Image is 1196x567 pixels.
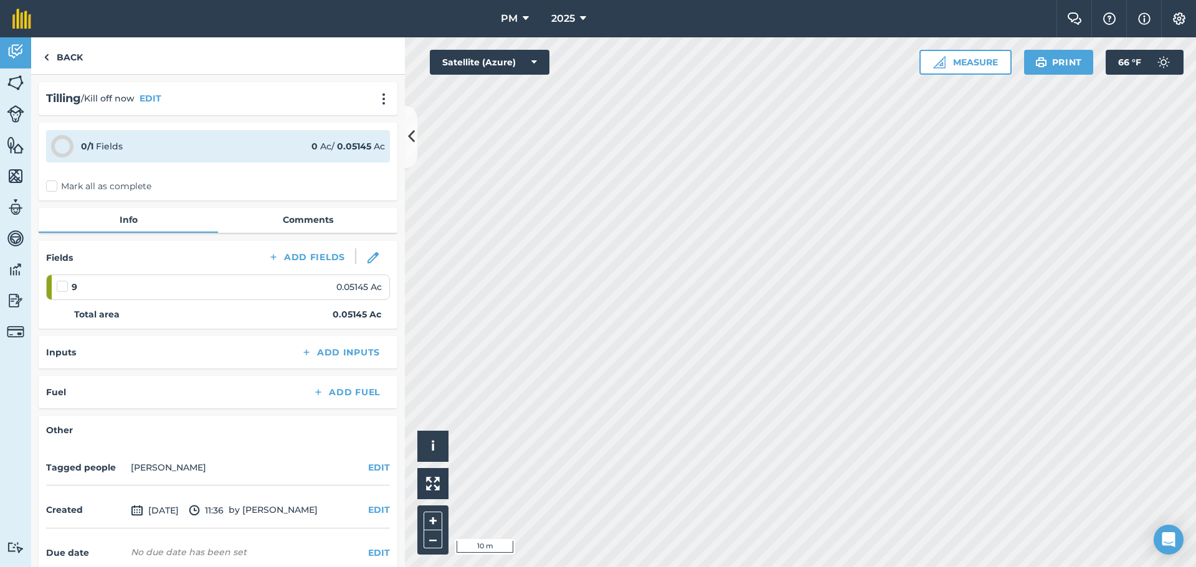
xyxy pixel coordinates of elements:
[311,139,385,153] div: Ac / Ac
[1154,525,1184,555] div: Open Intercom Messenger
[424,530,442,548] button: –
[46,345,76,359] h4: Inputs
[12,9,31,29] img: fieldmargin Logo
[7,136,24,154] img: svg+xml;base64,PHN2ZyB4bWxucz0iaHR0cDovL3d3dy53My5vcmcvMjAwMC9zdmciIHdpZHRoPSI1NiIgaGVpZ2h0PSI2MC...
[74,307,120,321] strong: Total area
[189,503,200,518] img: svg+xml;base64,PD94bWwgdmVyc2lvbj0iMS4wIiBlbmNvZGluZz0idXRmLTgiPz4KPCEtLSBHZW5lcmF0b3I6IEFkb2JlIE...
[46,503,126,517] h4: Created
[72,280,77,294] strong: 9
[7,229,24,248] img: svg+xml;base64,PD94bWwgdmVyc2lvbj0iMS4wIiBlbmNvZGluZz0idXRmLTgiPz4KPCEtLSBHZW5lcmF0b3I6IEFkb2JlIE...
[46,423,390,437] h4: Other
[424,512,442,530] button: +
[368,503,390,517] button: EDIT
[368,461,390,474] button: EDIT
[7,105,24,123] img: svg+xml;base64,PD94bWwgdmVyc2lvbj0iMS4wIiBlbmNvZGluZz0idXRmLTgiPz4KPCEtLSBHZW5lcmF0b3I6IEFkb2JlIE...
[258,248,355,266] button: Add Fields
[44,50,49,65] img: svg+xml;base64,PHN2ZyB4bWxucz0iaHR0cDovL3d3dy53My5vcmcvMjAwMC9zdmciIHdpZHRoPSI5IiBoZWlnaHQ9IjI0Ii...
[1172,12,1187,25] img: A cog icon
[46,251,73,265] h4: Fields
[189,503,224,518] span: 11:36
[131,503,143,518] img: svg+xml;base64,PD94bWwgdmVyc2lvbj0iMS4wIiBlbmNvZGluZz0idXRmLTgiPz4KPCEtLSBHZW5lcmF0b3I6IEFkb2JlIE...
[933,56,946,68] img: Ruler icon
[368,252,379,263] img: svg+xml;base64,PHN2ZyB3aWR0aD0iMTgiIGhlaWdodD0iMTgiIHZpZXdCb3g9IjAgMCAxOCAxOCIgZmlsbD0ibm9uZSIgeG...
[31,37,95,74] a: Back
[311,141,318,152] strong: 0
[919,50,1012,75] button: Measure
[1024,50,1094,75] button: Print
[1138,11,1151,26] img: svg+xml;base64,PHN2ZyB4bWxucz0iaHR0cDovL3d3dy53My5vcmcvMjAwMC9zdmciIHdpZHRoPSIxNyIgaGVpZ2h0PSIxNy...
[46,461,126,474] h4: Tagged people
[81,91,135,105] span: / Kill off now
[46,493,390,528] div: by [PERSON_NAME]
[1067,12,1082,25] img: Two speech bubbles overlapping with the left bubble in the forefront
[1035,55,1047,70] img: svg+xml;base64,PHN2ZyB4bWxucz0iaHR0cDovL3d3dy53My5vcmcvMjAwMC9zdmciIHdpZHRoPSIxOSIgaGVpZ2h0PSIyNC...
[131,546,247,558] div: No due date has been set
[131,503,179,518] span: [DATE]
[551,11,575,26] span: 2025
[46,90,81,108] h2: Tilling
[39,208,218,232] a: Info
[7,323,24,340] img: svg+xml;base64,PD94bWwgdmVyc2lvbj0iMS4wIiBlbmNvZGluZz0idXRmLTgiPz4KPCEtLSBHZW5lcmF0b3I6IEFkb2JlIE...
[131,461,206,474] li: [PERSON_NAME]
[1151,50,1176,75] img: svg+xml;base64,PD94bWwgdmVyc2lvbj0iMS4wIiBlbmNvZGluZz0idXRmLTgiPz4KPCEtLSBHZW5lcmF0b3I6IEFkb2JlIE...
[1102,12,1117,25] img: A question mark icon
[7,42,24,61] img: svg+xml;base64,PD94bWwgdmVyc2lvbj0iMS4wIiBlbmNvZGluZz0idXRmLTgiPz4KPCEtLSBHZW5lcmF0b3I6IEFkb2JlIE...
[7,260,24,279] img: svg+xml;base64,PD94bWwgdmVyc2lvbj0iMS4wIiBlbmNvZGluZz0idXRmLTgiPz4KPCEtLSBHZW5lcmF0b3I6IEFkb2JlIE...
[7,541,24,553] img: svg+xml;base64,PD94bWwgdmVyc2lvbj0iMS4wIiBlbmNvZGluZz0idXRmLTgiPz4KPCEtLSBHZW5lcmF0b3I6IEFkb2JlIE...
[336,280,382,294] span: 0.05145 Ac
[303,383,390,401] button: Add Fuel
[81,139,123,153] div: Fields
[7,198,24,217] img: svg+xml;base64,PD94bWwgdmVyc2lvbj0iMS4wIiBlbmNvZGluZz0idXRmLTgiPz4KPCEtLSBHZW5lcmF0b3I6IEFkb2JlIE...
[7,291,24,310] img: svg+xml;base64,PD94bWwgdmVyc2lvbj0iMS4wIiBlbmNvZGluZz0idXRmLTgiPz4KPCEtLSBHZW5lcmF0b3I6IEFkb2JlIE...
[430,50,549,75] button: Satellite (Azure)
[140,91,161,105] button: EDIT
[46,546,126,560] h4: Due date
[46,180,151,193] label: Mark all as complete
[426,477,440,490] img: Four arrows, one pointing top left, one top right, one bottom right and the last bottom left
[337,141,371,152] strong: 0.05145
[417,431,448,462] button: i
[501,11,518,26] span: PM
[431,438,435,454] span: i
[333,307,381,321] strong: 0.05145 Ac
[218,208,397,232] a: Comments
[291,344,390,361] button: Add Inputs
[46,385,66,399] h4: Fuel
[1118,50,1141,75] span: 66 ° F
[7,73,24,92] img: svg+xml;base64,PHN2ZyB4bWxucz0iaHR0cDovL3d3dy53My5vcmcvMjAwMC9zdmciIHdpZHRoPSI1NiIgaGVpZ2h0PSI2MC...
[376,93,391,105] img: svg+xml;base64,PHN2ZyB4bWxucz0iaHR0cDovL3d3dy53My5vcmcvMjAwMC9zdmciIHdpZHRoPSIyMCIgaGVpZ2h0PSIyNC...
[81,141,93,152] strong: 0 / 1
[1106,50,1184,75] button: 66 °F
[7,167,24,185] img: svg+xml;base64,PHN2ZyB4bWxucz0iaHR0cDovL3d3dy53My5vcmcvMjAwMC9zdmciIHdpZHRoPSI1NiIgaGVpZ2h0PSI2MC...
[368,546,390,560] button: EDIT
